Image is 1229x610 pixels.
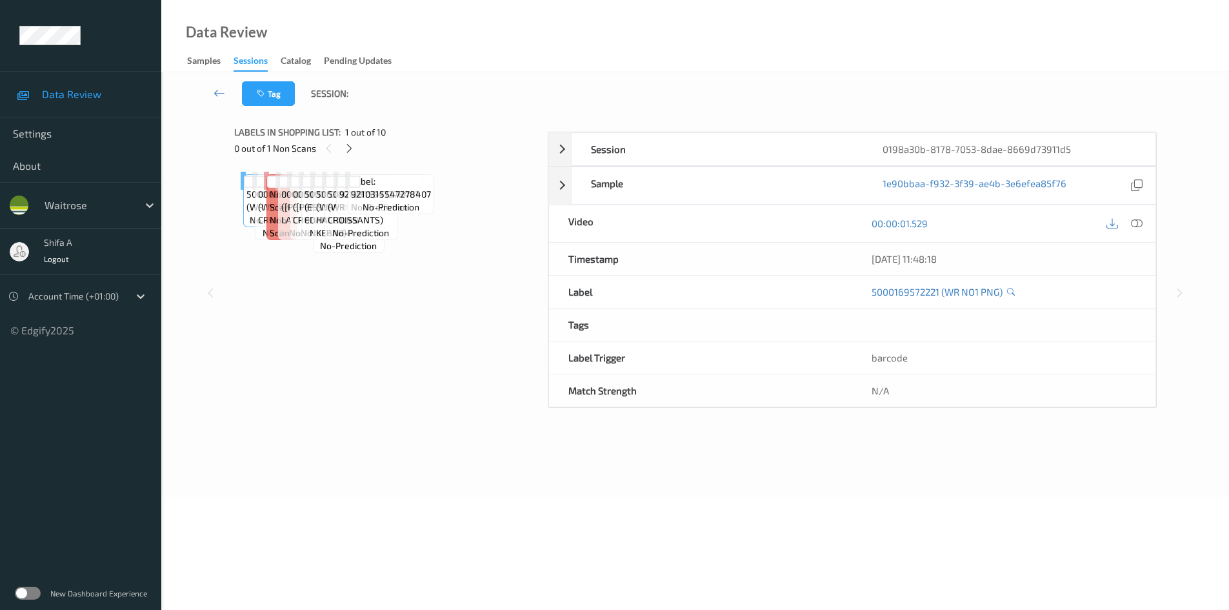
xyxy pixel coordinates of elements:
span: no-prediction [301,227,357,239]
span: Label: 5000169054048 (ESS WR DUTCH EDAM) [305,175,372,227]
span: Label: 5000169572221 (WR NO1 PNG) [246,175,310,214]
a: Pending Updates [324,52,405,70]
div: Video [549,205,852,242]
div: Sample [572,167,863,204]
span: no-prediction [320,239,377,252]
span: Label: 0000000007313 ([PERSON_NAME] LATTICE) [281,175,354,227]
span: no-prediction [363,201,419,214]
div: Catalog [281,54,311,70]
span: 1 out of 10 [345,126,386,139]
span: Label: 5063210051298 (WR HH HALLOUMI KEBAB) [316,175,381,239]
a: Samples [187,52,234,70]
div: 0 out of 1 Non Scans [234,140,539,156]
div: Sessions [234,54,268,72]
div: N/A [852,374,1155,407]
span: Label: 5000169075449 (WR CROISSANTS) [328,175,394,227]
div: Samples [187,54,221,70]
a: Sessions [234,52,281,72]
div: Sample1e90bbaa-f932-3f39-ae4b-3e6efea85f76 [548,167,1156,205]
button: Tag [242,81,295,106]
div: Session0198a30b-8178-7053-8dae-8669d73911d5 [548,132,1156,166]
div: Timestamp [549,243,852,275]
span: non-scan [270,214,294,239]
a: 1e90bbaa-f932-3f39-ae4b-3e6efea85f76 [883,177,1066,194]
span: Labels in shopping list: [234,126,341,139]
a: 00:00:01.529 [872,217,928,230]
span: no-prediction [332,227,389,239]
div: 0198a30b-8178-7053-8dae-8669d73911d5 [863,133,1155,165]
span: Label: Non-Scan [270,175,294,214]
span: no-prediction [263,227,319,239]
div: [DATE] 11:48:18 [872,252,1136,265]
div: Tags [549,309,852,341]
div: barcode [852,341,1155,374]
span: no-prediction [310,227,366,239]
div: Match Strength [549,374,852,407]
span: no-prediction [250,214,306,227]
span: Label: 9210315547278407 [351,175,431,201]
div: Session [572,133,863,165]
div: Label Trigger [549,341,852,374]
div: Data Review [186,26,267,39]
span: Label: 0000000003391 (WR APLE CRMBL DANISH) [258,175,324,227]
div: Pending Updates [324,54,392,70]
a: Catalog [281,52,324,70]
span: no-prediction [289,227,346,239]
div: Label [549,276,852,308]
span: Label: 0000000005760 ([PERSON_NAME] CROISSANT) [293,175,365,227]
a: 5000169572221 (WR NO1 PNG) [872,285,1003,298]
span: Session: [311,87,348,100]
